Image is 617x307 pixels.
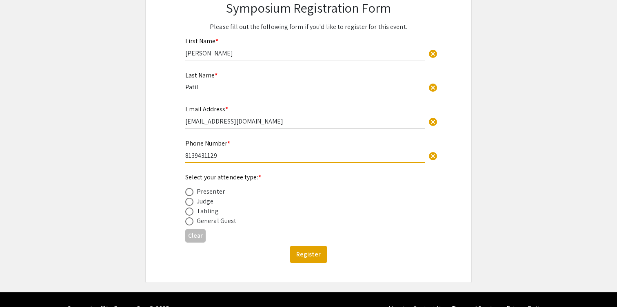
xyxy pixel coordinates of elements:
[428,117,438,127] span: cancel
[428,83,438,93] span: cancel
[185,83,425,91] input: Type Here
[197,187,225,197] div: Presenter
[428,49,438,59] span: cancel
[185,105,228,113] mat-label: Email Address
[6,270,35,301] iframe: Chat
[185,71,218,80] mat-label: Last Name
[428,151,438,161] span: cancel
[185,229,206,243] button: Clear
[185,139,230,148] mat-label: Phone Number
[290,246,327,263] button: Register
[425,147,441,163] button: Clear
[197,206,219,216] div: Tabling
[185,49,425,57] input: Type Here
[425,45,441,61] button: Clear
[185,22,432,32] p: Please fill out the following form if you'd like to register for this event.
[185,151,425,160] input: Type Here
[185,117,425,126] input: Type Here
[425,113,441,130] button: Clear
[197,216,236,226] div: General Guest
[197,197,214,206] div: Judge
[425,79,441,95] button: Clear
[185,173,261,181] mat-label: Select your attendee type:
[185,37,218,45] mat-label: First Name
